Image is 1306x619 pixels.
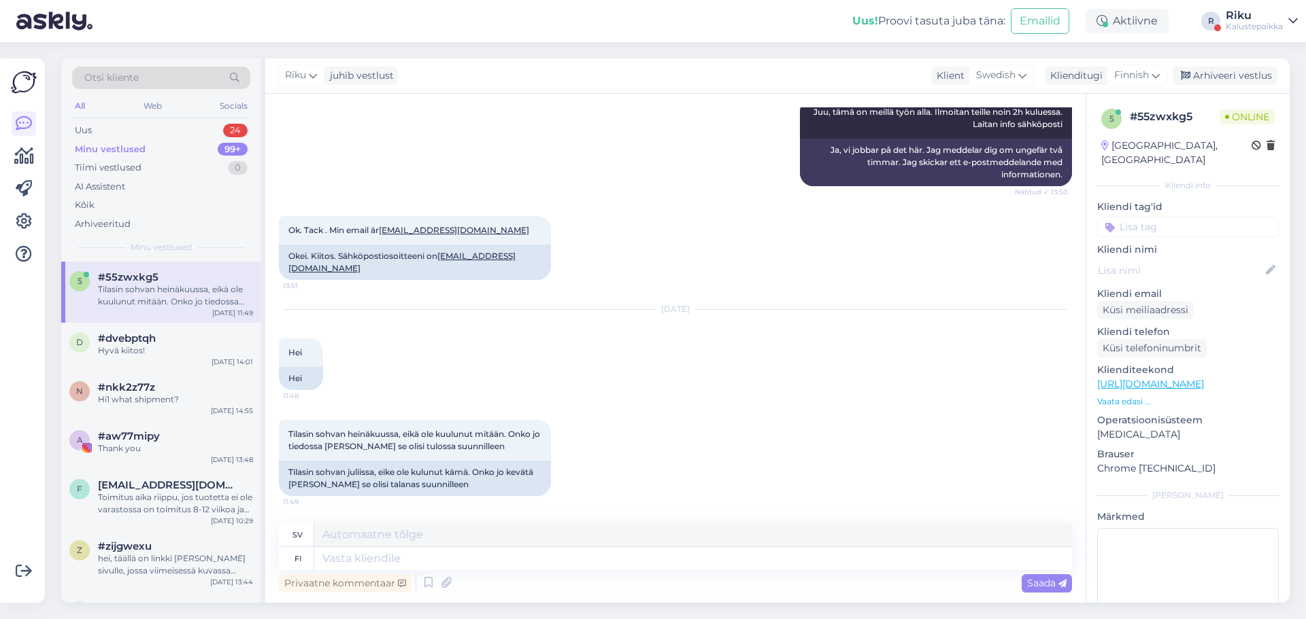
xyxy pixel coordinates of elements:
[1201,12,1220,31] div: R
[1097,287,1279,301] p: Kliendi email
[98,540,152,552] span: #zijgwexu
[98,552,253,577] div: hei, täällä on linkki [PERSON_NAME] sivulle, jossa viimeisessä kuvassa näkyy värivaihtoehdot!
[1226,10,1283,21] div: Riku
[1097,217,1279,237] input: Lisa tag
[852,14,878,27] b: Uus!
[1130,109,1220,125] div: # 55zwxkg5
[98,381,155,393] span: #nkk2z77z
[211,516,253,526] div: [DATE] 10:29
[98,430,160,442] span: #aw77mipy
[1097,363,1279,377] p: Klienditeekond
[279,461,551,496] div: Tilasin sohvan juliissa, eike ole kulunut kämä. Onko jo kevätä [PERSON_NAME] se olisi talanas suu...
[852,13,1005,29] div: Proovi tasuta juba täna:
[228,161,248,175] div: 0
[212,308,253,318] div: [DATE] 11:49
[1109,113,1114,124] span: 5
[1097,301,1194,319] div: Küsi meiliaadressi
[210,577,253,587] div: [DATE] 13:44
[98,393,253,406] div: Hi1 what shipment?
[78,276,82,286] span: 5
[800,139,1072,186] div: Ja, vi jobbar på det här. Jag meddelar dig om ungefär två timmar. Jag skickar ett e-postmeddeland...
[217,97,250,115] div: Socials
[72,97,88,115] div: All
[1027,577,1067,589] span: Saada
[223,124,248,137] div: 24
[283,281,334,291] span: 13:51
[218,143,248,156] div: 99+
[98,332,156,344] span: #dvebptqh
[212,357,253,367] div: [DATE] 14:01
[1097,447,1279,461] p: Brauser
[976,68,1016,83] span: Swedish
[279,245,551,280] div: Okei. Kiitos. Sähköpostiosoitteeni on
[1226,21,1283,32] div: Kalustepaikka
[283,391,334,401] span: 11:48
[75,217,131,231] div: Arhiveeritud
[77,545,82,555] span: z
[98,491,253,516] div: Toimitus aika riippu, jos tuotetta ei ole varastossa on toimitus 8-12 viikoa ja jos on varastoss ...
[1097,179,1279,192] div: Kliendi info
[1114,68,1149,83] span: Finnish
[1097,395,1279,408] p: Vaata edasi ...
[283,497,334,507] span: 11:49
[295,547,301,570] div: fi
[1097,243,1279,257] p: Kliendi nimi
[1097,378,1204,390] a: [URL][DOMAIN_NAME]
[131,241,192,253] span: Minu vestlused
[285,68,306,83] span: Riku
[1220,109,1275,124] span: Online
[1101,139,1252,167] div: [GEOGRAPHIC_DATA], [GEOGRAPHIC_DATA]
[98,601,157,614] span: #0qffxvmq
[75,124,92,137] div: Uus
[1097,489,1279,501] div: [PERSON_NAME]
[292,523,303,546] div: sv
[1097,413,1279,427] p: Operatsioonisüsteem
[324,69,394,83] div: juhib vestlust
[75,161,141,175] div: Tiimi vestlused
[1097,339,1207,357] div: Küsi telefoninumbrit
[379,225,529,235] a: [EMAIL_ADDRESS][DOMAIN_NAME]
[98,479,239,491] span: fatosshala.1@outlook.com
[211,406,253,416] div: [DATE] 14:55
[1015,187,1068,197] span: Nähtud ✓ 13:50
[1173,67,1277,85] div: Arhiveeri vestlus
[1226,10,1298,32] a: RikuKalustepaikka
[98,442,253,455] div: Thank you
[75,198,95,212] div: Kõik
[931,69,965,83] div: Klient
[98,271,158,283] span: #55zwxkg5
[1097,461,1279,476] p: Chrome [TECHNICAL_ID]
[279,367,323,390] div: Hei
[1097,200,1279,214] p: Kliendi tag'id
[98,344,253,357] div: Hyvä kiitos!
[77,435,83,445] span: a
[1098,263,1263,278] input: Lisa nimi
[11,69,37,95] img: Askly Logo
[1086,9,1169,33] div: Aktiivne
[288,429,542,451] span: Tilasin sohvan heinäkuussa, eikä ole kuulunut mitään. Onko jo tiedossa [PERSON_NAME] se olisi tul...
[1045,69,1103,83] div: Klienditugi
[288,225,531,235] span: Ok. Tack . Min email är
[76,386,83,396] span: n
[1097,325,1279,339] p: Kliendi telefon
[77,484,82,494] span: f
[279,303,1072,315] div: [DATE]
[279,574,412,593] div: Privaatne kommentaar
[75,143,146,156] div: Minu vestlused
[211,455,253,465] div: [DATE] 13:48
[1011,8,1069,34] button: Emailid
[76,337,83,347] span: d
[288,347,302,357] span: Hei
[1097,510,1279,524] p: Märkmed
[98,283,253,308] div: Tilasin sohvan heinäkuussa, eikä ole kuulunut mitään. Onko jo tiedossa [PERSON_NAME] se olisi tul...
[141,97,165,115] div: Web
[75,180,125,194] div: AI Assistent
[84,71,139,85] span: Otsi kliente
[1097,427,1279,442] p: [MEDICAL_DATA]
